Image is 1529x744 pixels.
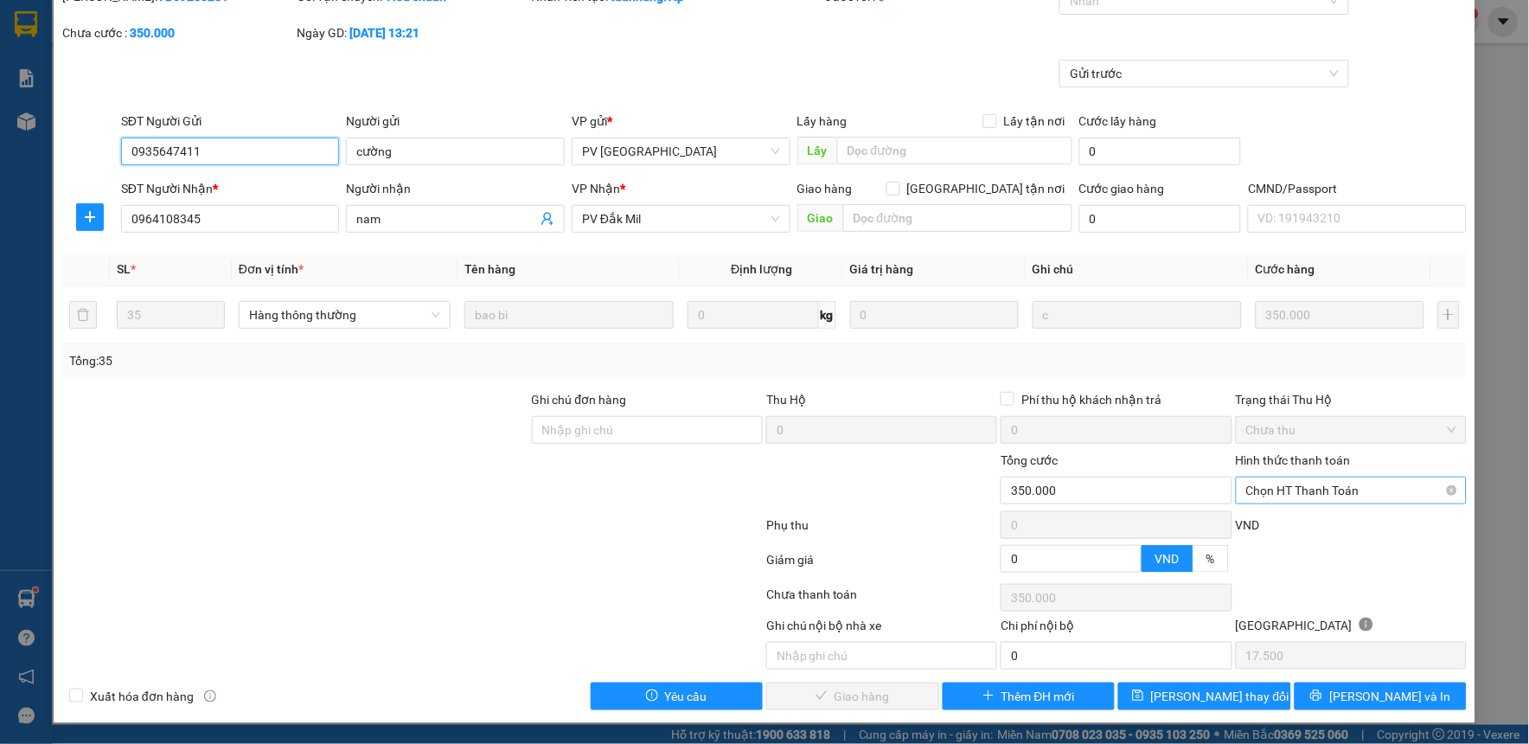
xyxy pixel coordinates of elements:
[843,204,1072,232] input: Dọc đường
[83,687,201,706] span: Xuất hóa đơn hàng
[1026,253,1249,286] th: Ghi chú
[1206,552,1215,566] span: %
[1246,417,1456,443] span: Chưa thu
[572,182,620,196] span: VP Nhận
[572,112,790,131] div: VP gửi
[766,642,997,670] input: Nhập ghi chú
[1236,453,1351,467] label: Hình thức thanh toán
[1001,453,1058,467] span: Tổng cước
[997,112,1072,131] span: Lấy tận nơi
[764,585,999,615] div: Chưa thanh toán
[17,39,40,82] img: logo
[532,393,627,407] label: Ghi chú đơn hàng
[1079,138,1242,165] input: Cước lấy hàng
[1310,689,1322,703] span: printer
[764,550,999,580] div: Giảm giá
[1151,687,1289,706] span: [PERSON_NAME] thay đổi
[797,137,837,164] span: Lấy
[665,687,707,706] span: Yêu cầu
[982,689,995,703] span: plus
[1329,687,1450,706] span: [PERSON_NAME] và In
[1246,478,1456,503] span: Chọn HT Thanh Toán
[766,683,939,710] button: checkGiao hàng
[346,112,565,131] div: Người gửi
[1132,689,1144,703] span: save
[60,104,201,117] strong: BIÊN NHẬN GỬI HÀNG HOÁ
[1256,301,1424,329] input: 0
[646,689,658,703] span: exclamation-circle
[900,179,1072,198] span: [GEOGRAPHIC_DATA] tận nơi
[850,301,1019,329] input: 0
[1079,182,1165,196] label: Cước giao hàng
[1438,301,1460,329] button: plus
[1359,618,1373,632] span: info-circle
[1079,205,1242,233] input: Cước giao hàng
[766,616,997,642] div: Ghi chú nội bộ nhà xe
[797,204,843,232] span: Giao
[59,121,101,131] span: PV Đắk Mil
[1295,683,1468,710] button: printer[PERSON_NAME] và In
[69,301,97,329] button: delete
[121,112,340,131] div: SĐT Người Gửi
[591,683,764,710] button: exclamation-circleYêu cầu
[797,182,853,196] span: Giao hàng
[1155,552,1180,566] span: VND
[1033,301,1242,329] input: Ghi Chú
[1236,390,1467,409] div: Trạng thái Thu Hộ
[1236,616,1467,642] div: [GEOGRAPHIC_DATA]
[731,262,792,276] span: Định lượng
[17,120,35,145] span: Nơi gửi:
[1256,262,1315,276] span: Cước hàng
[1001,616,1232,642] div: Chi phí nội bộ
[297,23,528,42] div: Ngày GD:
[69,351,591,370] div: Tổng: 35
[349,26,419,40] b: [DATE] 13:21
[121,179,340,198] div: SĐT Người Nhận
[1079,114,1157,128] label: Cước lấy hàng
[541,212,554,226] span: user-add
[1447,485,1457,496] span: close-circle
[1248,179,1467,198] div: CMND/Passport
[346,179,565,198] div: Người nhận
[850,262,914,276] span: Giá trị hàng
[77,210,103,224] span: plus
[117,262,131,276] span: SL
[249,302,440,328] span: Hàng thông thường
[1070,61,1339,87] span: Gửi trước
[204,690,216,702] span: info-circle
[170,65,244,78] span: DM09250444
[764,516,999,546] div: Phụ thu
[837,137,1072,164] input: Dọc đường
[819,301,836,329] span: kg
[797,114,848,128] span: Lấy hàng
[464,301,674,329] input: VD: Bàn, Ghế
[45,28,140,93] strong: CÔNG TY TNHH [GEOGRAPHIC_DATA] 214 QL13 - P.26 - Q.BÌNH THẠNH - TP HCM 1900888606
[76,203,104,231] button: plus
[532,416,763,444] input: Ghi chú đơn hàng
[766,393,806,407] span: Thu Hộ
[582,138,780,164] span: PV Tân Bình
[464,262,515,276] span: Tên hàng
[239,262,304,276] span: Đơn vị tính
[1118,683,1291,710] button: save[PERSON_NAME] thay đổi
[582,206,780,232] span: PV Đắk Mil
[130,26,175,40] b: 350.000
[132,120,160,145] span: Nơi nhận:
[1236,518,1260,532] span: VND
[164,78,244,91] span: 08:27:21 [DATE]
[1014,390,1168,409] span: Phí thu hộ khách nhận trả
[1001,687,1075,706] span: Thêm ĐH mới
[62,23,293,42] div: Chưa cước :
[943,683,1116,710] button: plusThêm ĐH mới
